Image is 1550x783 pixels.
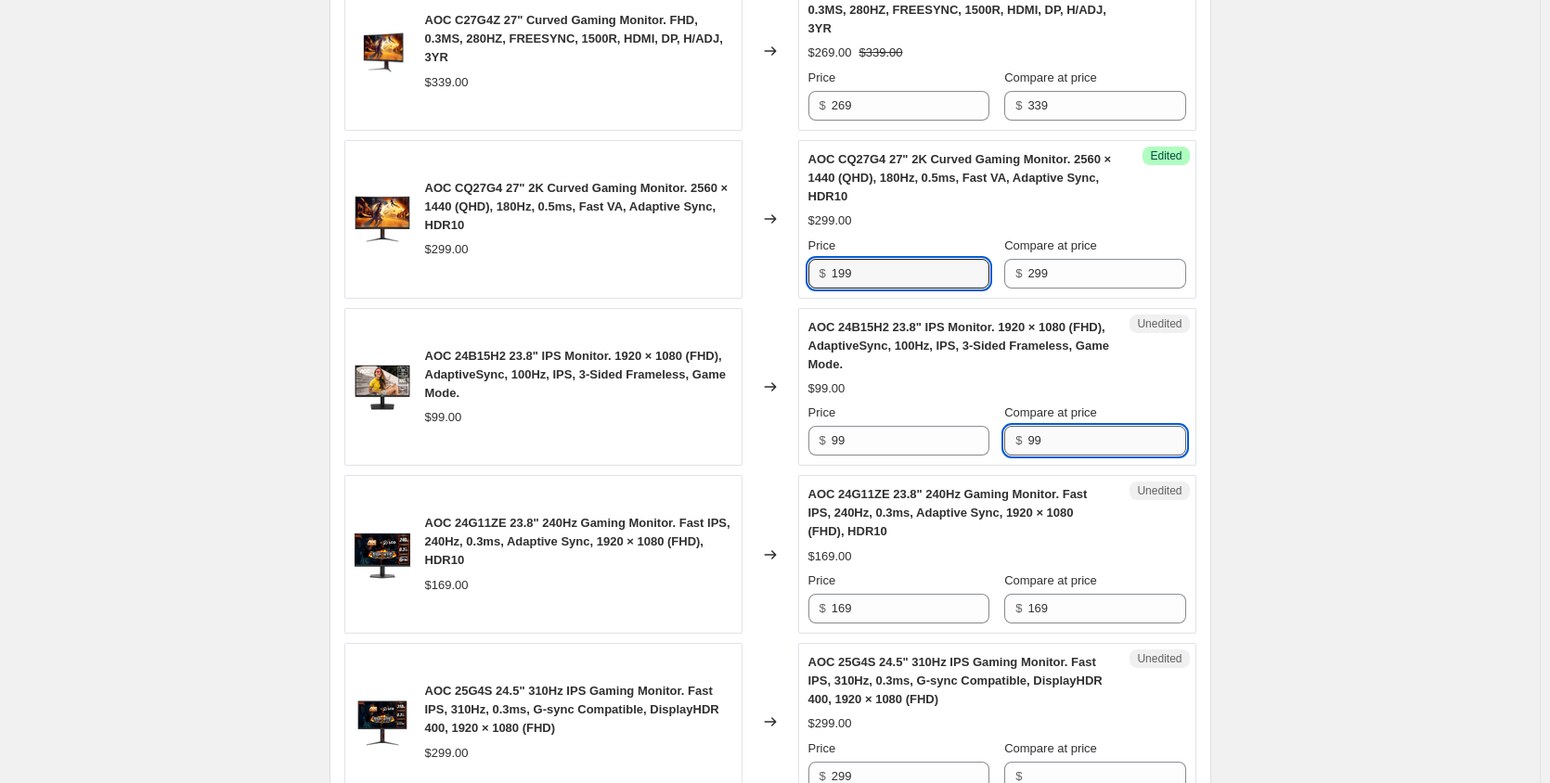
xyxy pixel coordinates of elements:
span: AOC CQ27G4 27" 2K Curved Gaming Monitor. 2560 × 1440 (QHD), 180Hz, 0.5ms, Fast VA, Adaptive Sync,... [425,181,729,232]
span: Compare at price [1004,741,1097,755]
span: Edited [1150,148,1182,163]
span: $ [820,266,826,280]
div: $339.00 [425,73,469,92]
img: 06f20b4ac81b98e22270e1b45e9d5aea_80x.png [355,694,410,750]
span: Unedited [1137,483,1182,498]
span: Unedited [1137,316,1182,331]
span: $ [820,433,826,447]
div: $299.00 [808,714,852,733]
div: $99.00 [808,379,846,398]
span: $ [820,769,826,783]
div: $299.00 [425,240,469,259]
span: $ [1015,433,1022,447]
span: $ [1015,266,1022,280]
span: Compare at price [1004,71,1097,84]
span: Price [808,573,836,587]
span: $ [820,601,826,615]
img: 7866c0da9d6fb1d6505a53b5c2bd4d25_80x.png [355,527,410,583]
span: AOC CQ27G4 27" 2K Curved Gaming Monitor. 2560 × 1440 (QHD), 180Hz, 0.5ms, Fast VA, Adaptive Sync,... [808,152,1112,203]
div: $299.00 [425,744,469,763]
div: $169.00 [425,576,469,595]
span: $ [1015,769,1022,783]
span: AOC 24G11ZE 23.8" 240Hz Gaming Monitor. Fast IPS, 240Hz, 0.3ms, Adaptive Sync, 1920 × 1080 (FHD),... [425,516,730,567]
span: Price [808,405,836,419]
span: AOC 24G11ZE 23.8" 240Hz Gaming Monitor. Fast IPS, 240Hz, 0.3ms, Adaptive Sync, 1920 × 1080 (FHD),... [808,487,1088,538]
span: AOC 24B15H2 23.8" IPS Monitor. 1920 × 1080 (FHD), AdaptiveSync, 100Hz, IPS, 3-Sided Frameless, Ga... [425,349,726,400]
span: Compare at price [1004,405,1097,419]
span: $ [820,98,826,112]
span: AOC 24B15H2 23.8" IPS Monitor. 1920 × 1080 (FHD), AdaptiveSync, 100Hz, IPS, 3-Sided Frameless, Ga... [808,320,1109,371]
div: $299.00 [808,212,852,230]
img: 43ca51a58a508df2a6aa07166682f2aa_80x.png [355,23,410,79]
span: $ [1015,601,1022,615]
span: Price [808,741,836,755]
span: AOC C27G4Z 27" Curved Gaming Monitor. FHD, 0.3MS, 280HZ, FREESYNC, 1500R, HDMI, DP, H/ADJ, 3YR [425,13,723,64]
span: Price [808,71,836,84]
strike: $339.00 [859,44,903,62]
span: Compare at price [1004,573,1097,587]
span: Unedited [1137,651,1182,666]
img: 459feb2aaa284c002fa55b9372ead8db_80x.png [355,359,410,415]
span: Compare at price [1004,238,1097,252]
div: $269.00 [808,44,852,62]
span: Price [808,238,836,252]
span: AOC 25G4S 24.5" 310Hz IPS Gaming Monitor. Fast IPS, 310Hz, 0.3ms, G-sync Compatible, DisplayHDR 4... [808,655,1103,706]
span: AOC 25G4S 24.5" 310Hz IPS Gaming Monitor. Fast IPS, 310Hz, 0.3ms, G-sync Compatible, DisplayHDR 4... [425,684,719,735]
div: $169.00 [808,547,852,566]
img: 5c2cb056840617c9412020bccc41734f_80x.png [355,191,410,247]
span: $ [1015,98,1022,112]
div: $99.00 [425,408,462,427]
